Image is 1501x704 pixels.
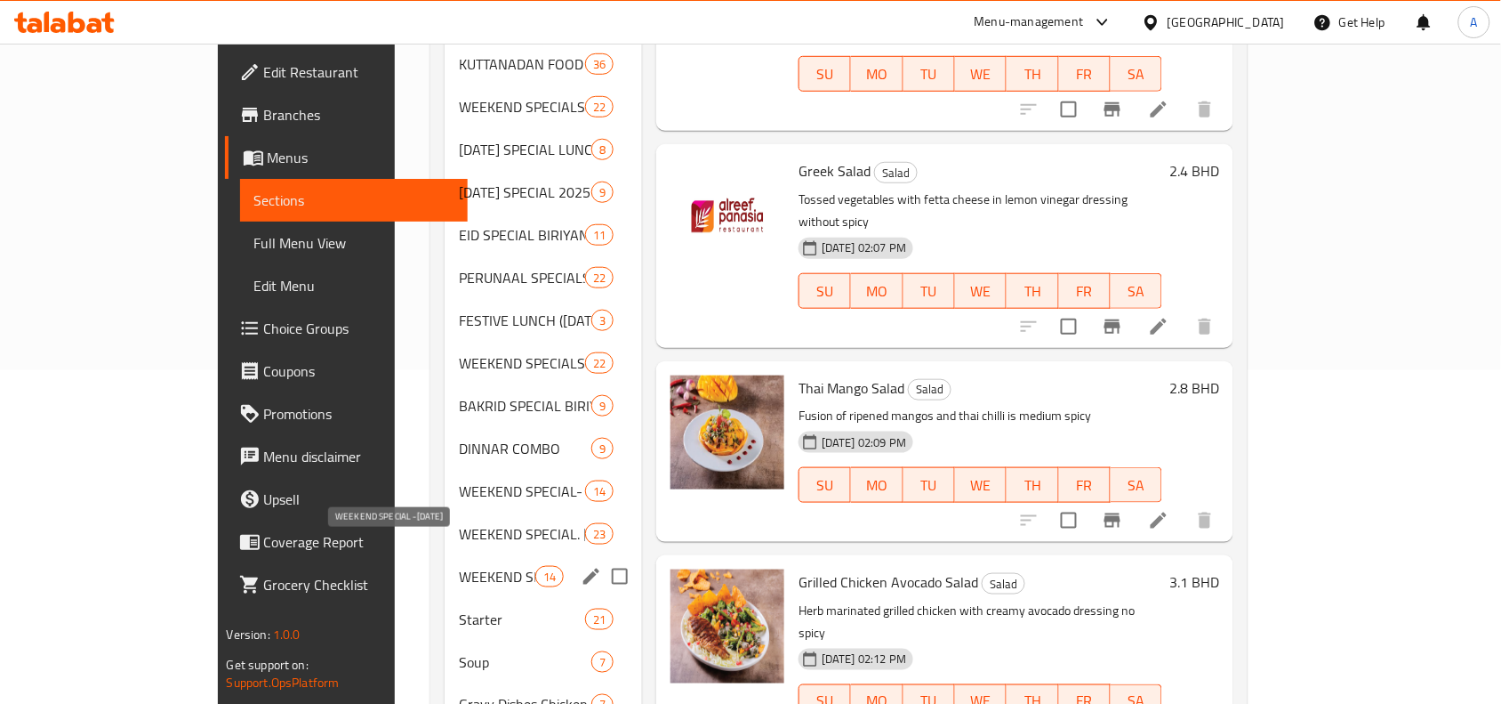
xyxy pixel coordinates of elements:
span: BAKRID SPECIAL BIRIYANI [459,395,591,417]
img: Grilled Chicken Avocado Salad [670,570,784,684]
span: TU [911,473,948,498]
h6: 2.8 BHD [1169,376,1219,401]
a: Edit Menu [240,264,469,307]
button: WE [955,467,1007,503]
span: DINNAR COMBO [459,438,591,459]
button: Branch-specific-item [1091,305,1134,348]
span: 8 [592,142,613,158]
span: Menu disclaimer [264,446,454,467]
span: TH [1014,473,1051,498]
button: delete [1184,88,1226,131]
div: Soup [459,651,591,673]
button: delete [1184,305,1226,348]
span: WEEKEND SPECIAL. [DATE] [459,523,584,545]
div: Salad [874,162,918,183]
button: SU [799,273,851,309]
span: Version: [227,623,270,646]
button: delete [1184,499,1226,542]
span: [DATE] SPECIAL 2025 [459,182,591,203]
div: items [585,53,614,75]
div: Soup7 [445,641,642,684]
div: WEEKEND SPECIALS -5-6-722 [445,342,642,384]
div: WEEKEND SPECIAL- AUG 21-22 [459,481,584,502]
div: EID SPECIAL BIRIYANIS11 [445,214,642,256]
div: items [585,352,614,374]
span: Salad [909,379,951,400]
div: items [591,182,614,203]
h6: 3.1 BHD [1169,570,1219,595]
div: Menu-management [975,12,1084,33]
span: Upsell [264,489,454,510]
div: items [585,96,614,117]
a: Edit menu item [1148,316,1169,337]
button: WE [955,273,1007,309]
a: Grocery Checklist [225,563,469,606]
div: Starter21 [445,598,642,641]
span: [DATE] 02:12 PM [815,651,913,668]
div: items [591,438,614,459]
span: Select to update [1050,308,1088,345]
button: Branch-specific-item [1091,499,1134,542]
div: items [591,310,614,331]
a: Menu disclaimer [225,435,469,478]
a: Branches [225,93,469,136]
span: [DATE] 02:09 PM [815,434,913,451]
span: SU [807,61,844,87]
span: MO [858,279,895,304]
span: FR [1066,279,1104,304]
a: Edit Restaurant [225,51,469,93]
a: Coupons [225,350,469,392]
span: Thai Mango Salad [799,375,904,401]
a: Full Menu View [240,222,469,264]
button: MO [851,467,903,503]
span: 1.0.0 [273,623,301,646]
div: WEEKEND SPECIALS22 [445,85,642,128]
div: items [585,523,614,545]
span: 9 [592,441,613,457]
span: Starter [459,609,584,630]
h6: 2.4 BHD [1169,158,1219,183]
span: KUTTANADAN FOOD FEST [459,53,584,75]
div: WEEKEND SPECIALS [459,96,584,117]
span: Menus [268,147,454,168]
span: EID SPECIAL BIRIYANIS [459,224,584,246]
div: WEEKEND SPECIAL. AUG -28-29 [459,523,584,545]
div: WEEKEND SPECIAL. [DATE]23 [445,513,642,555]
span: MO [858,473,895,498]
button: SU [799,56,851,92]
span: MO [858,61,895,87]
span: FR [1066,61,1104,87]
span: Salad [875,163,917,183]
span: Salad [983,574,1024,595]
span: WEEKEND SPECIALS -5-6-7 [459,352,584,374]
span: 3 [592,312,613,329]
button: TH [1007,273,1058,309]
button: TU [903,467,955,503]
button: SA [1111,467,1162,503]
div: items [591,651,614,673]
button: WE [955,56,1007,92]
span: WEEKEND SPECIAL -[DATE] [459,566,534,587]
span: FR [1066,473,1104,498]
img: Thai Mango Salad [670,376,784,490]
div: [DATE] SPECIAL LUNCH8 [445,128,642,171]
div: [DATE] SPECIAL 20259 [445,171,642,214]
span: Choice Groups [264,318,454,339]
span: 21 [586,611,613,628]
span: Sections [254,190,454,211]
span: SU [807,473,844,498]
a: Sections [240,179,469,222]
div: PERUNAAL SPECIALS22 [445,256,642,299]
a: Coverage Report [225,521,469,563]
div: items [591,395,614,417]
a: Edit menu item [1148,510,1169,531]
span: WEEKEND SPECIAL- [DATE]-[DATE] [459,481,584,502]
p: Tossed vegetables with fetta cheese in lemon vinegar dressing without spicy [799,189,1162,233]
span: Grocery Checklist [264,574,454,595]
div: items [585,481,614,502]
span: 22 [586,99,613,116]
div: Salad [908,379,951,401]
